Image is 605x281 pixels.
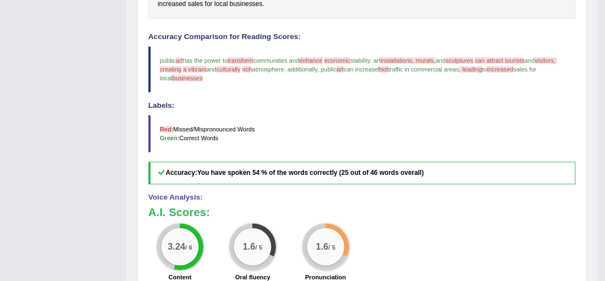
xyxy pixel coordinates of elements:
span: to [482,66,487,73]
span: , [317,66,319,73]
span: rich [242,66,252,73]
span: a vibrant [183,66,206,73]
b: A.I. Scores: [148,206,210,218]
h4: Voice Analysis: [148,194,576,202]
span: foot [378,66,388,73]
span: installations, murals, [380,57,435,64]
span: art [176,57,183,64]
small: / 5 [256,244,263,251]
h4: Accuracy Comparison for Reading Scores: [148,33,576,41]
span: and [524,57,534,64]
span: . [370,57,371,64]
span: transform [227,57,253,64]
big: 1.6 [243,242,256,252]
span: can attract tourists [475,57,524,64]
span: art [373,57,380,64]
h4: Labels: [148,102,576,110]
span: art [336,66,343,73]
b: Green: [160,135,180,141]
span: atmosphere [252,66,284,73]
big: 1.6 [315,242,328,252]
small: / 6 [185,244,192,251]
span: . [284,66,286,73]
span: and [206,66,216,73]
span: traffic in commercial areas [388,66,459,73]
span: stability [350,57,370,64]
span: economic [324,57,350,64]
h5: Accuracy: [148,162,576,184]
span: culturally [217,66,241,73]
span: additionally [287,66,317,73]
span: , leading [459,66,482,73]
b: Red: [160,126,174,133]
span: public [160,57,176,64]
span: increased [487,66,513,73]
big: 3.24 [168,242,185,252]
span: and [435,57,445,64]
span: public [320,66,336,73]
span: communities and [253,57,299,64]
span: can increase [343,66,378,73]
blockquote: Missed/Mispronounced Words Correct Words [148,115,576,152]
span: businesses [172,75,202,81]
span: visitors, creating [160,57,557,73]
small: / 5 [328,244,335,251]
span: has the power to [182,57,227,64]
b: You have spoken 54 % of the words correctly (25 out of 46 words overall) [197,169,424,177]
span: sculptures [446,57,473,64]
span: enhance [299,57,322,64]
